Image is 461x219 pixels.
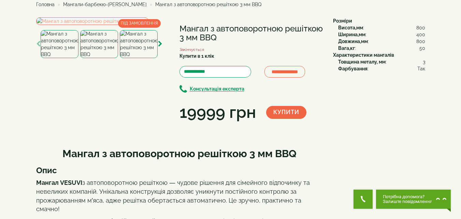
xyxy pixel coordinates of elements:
span: ПІД ЗАМОВЛЕННЯ [118,19,161,28]
span: 400 [416,31,425,38]
span: Так [417,65,425,72]
label: Купити в 1 клік [179,53,214,59]
img: Мангал з автоповоротною решіткою 3 мм BBQ [41,30,78,58]
h1: Мангал з автоповоротною решіткою 3 мм BBQ [179,24,323,42]
div: : [338,24,425,31]
button: Get Call button [354,190,373,209]
p: з автоповоротною решіткою — чудове рішення для сімейного відпочинку та невеликих компаній. Унікал... [36,178,323,214]
b: Вага,кг [338,45,355,51]
span: Залиште повідомлення [383,199,432,204]
a: Мангали-барбекю-[PERSON_NAME] [63,2,147,7]
b: Розміри [333,18,352,24]
b: Товщина металу, мм [338,59,386,65]
span: 50 [419,45,425,52]
span: 800 [416,24,425,31]
div: : [338,45,425,52]
div: 19999 грн [179,101,256,124]
b: Характеристики мангалів [333,52,394,58]
b: Опис [36,165,57,175]
b: Висота,мм [338,25,363,30]
span: Мангал з автоповоротною решіткою 3 мм BBQ [155,2,261,7]
img: Мангал з автоповоротною решіткою 3 мм BBQ [36,17,148,25]
b: Фарбування [338,66,368,71]
button: Купити [266,106,306,119]
div: : [338,58,425,65]
strong: Мангал VESUVI [36,179,82,186]
div: : [338,38,425,45]
b: Ширина,мм [338,32,365,37]
b: Довжина,мм [338,39,368,44]
span: 800 [416,38,425,45]
button: Chat button [376,190,451,209]
span: Потрібна допомога? [383,194,432,199]
img: Мангал з автоповоротною решіткою 3 мм BBQ [80,30,118,58]
div: : [338,31,425,38]
div: : [338,65,425,72]
span: 3 [423,58,425,65]
b: Консультація експерта [190,86,244,92]
img: Мангал з автоповоротною решіткою 3 мм BBQ [120,30,158,58]
b: Мангал з автоповоротною решіткою 3 мм BBQ [62,148,297,160]
a: Головна [36,2,55,7]
small: Закінчується [179,47,204,52]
